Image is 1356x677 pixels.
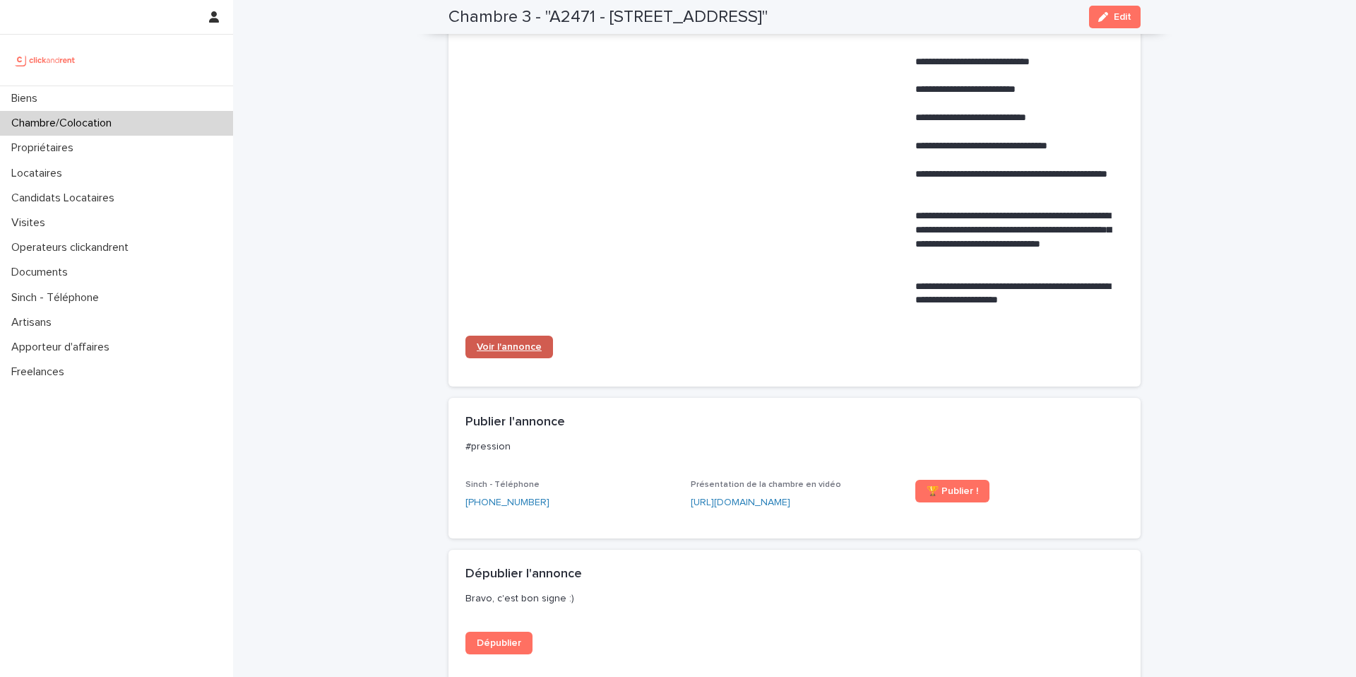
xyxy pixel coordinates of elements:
[465,440,1118,453] p: #pression
[1114,12,1131,22] span: Edit
[465,567,582,582] h2: Dépublier l'annonce
[927,486,978,496] span: 🏆 Publier !
[6,365,76,379] p: Freelances
[465,632,533,654] a: Dépublier
[465,495,549,510] a: [PHONE_NUMBER]
[465,481,540,489] span: Sinch - Téléphone
[691,498,790,507] a: [URL][DOMAIN_NAME]
[6,316,63,329] p: Artisans
[465,592,1118,605] p: Bravo, c'est bon signe :)
[6,266,79,279] p: Documents
[448,7,768,28] h2: Chambre 3 - "A2471 - [STREET_ADDRESS]"
[465,336,553,358] a: Voir l'annonce
[477,638,521,648] span: Dépublier
[477,342,542,352] span: Voir l'annonce
[6,341,121,354] p: Apporteur d'affaires
[6,216,56,230] p: Visites
[6,192,126,205] p: Candidats Locataires
[6,92,49,105] p: Biens
[691,481,841,489] span: Présentation de la chambre en vidéo
[915,480,989,502] a: 🏆 Publier !
[6,117,123,130] p: Chambre/Colocation
[11,46,80,74] img: UCB0brd3T0yccxBKYDjQ
[465,498,549,507] ringoverc2c-number-84e06f14122c: [PHONE_NUMBER]
[1089,6,1141,28] button: Edit
[6,241,140,254] p: Operateurs clickandrent
[465,498,549,507] ringoverc2c-84e06f14122c: Call with Ringover
[6,141,85,155] p: Propriétaires
[465,415,565,430] h2: Publier l'annonce
[6,291,110,305] p: Sinch - Téléphone
[6,167,73,180] p: Locataires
